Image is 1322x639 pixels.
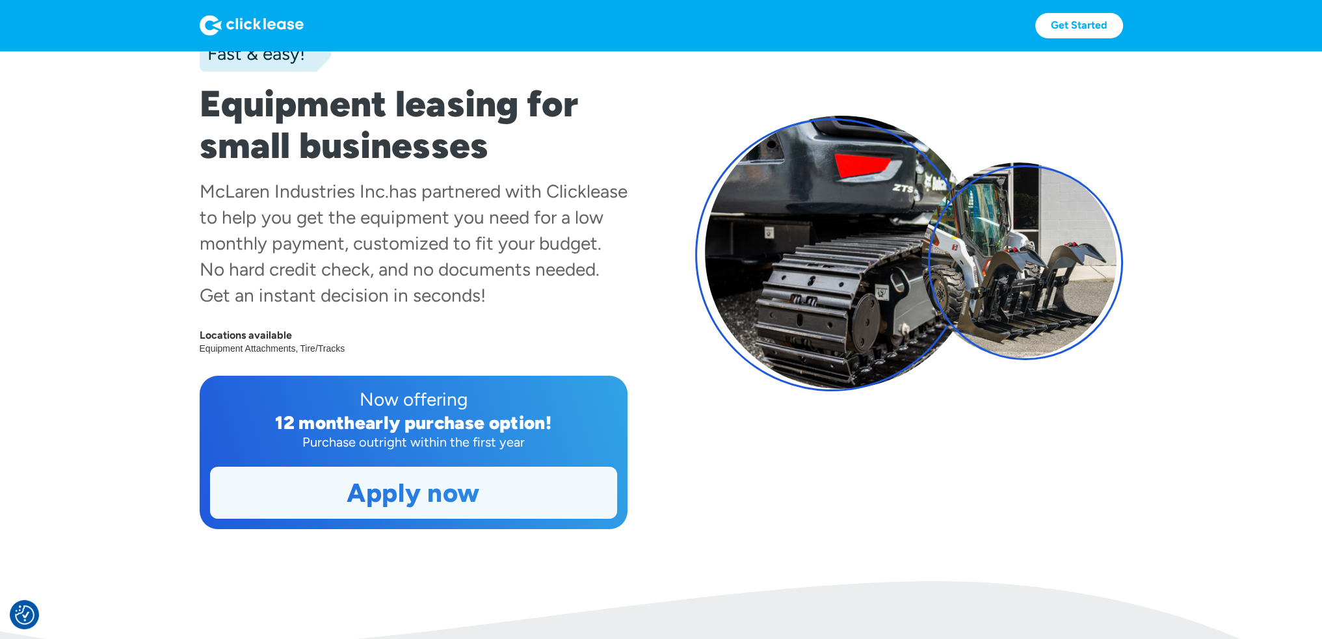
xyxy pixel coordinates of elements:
[211,467,616,518] a: Apply now
[200,40,305,66] div: Fast & easy!
[200,83,628,166] h1: Equipment leasing for small businesses
[15,605,34,625] img: Revisit consent button
[275,411,355,434] div: 12 month
[1035,13,1123,38] a: Get Started
[210,386,617,412] div: Now offering
[200,15,304,36] img: Logo
[210,433,617,451] div: Purchase outright within the first year
[300,342,347,355] div: Tire/Tracks
[200,342,300,355] div: Equipment Attachments
[355,411,551,434] div: early purchase option!
[200,329,628,342] div: Locations available
[200,180,389,202] div: McLaren Industries Inc.
[200,180,628,306] div: has partnered with Clicklease to help you get the equipment you need for a low monthly payment, c...
[15,605,34,625] button: Consent Preferences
